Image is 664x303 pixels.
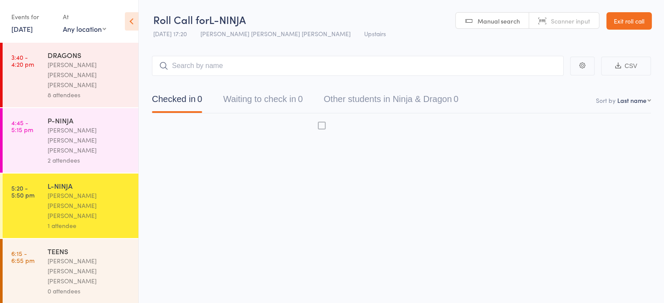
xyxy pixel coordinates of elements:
[63,24,106,34] div: Any location
[48,181,131,191] div: L-NINJA
[3,108,138,173] a: 4:45 -5:15 pmP-NINJA[PERSON_NAME] [PERSON_NAME] [PERSON_NAME]2 attendees
[11,250,34,264] time: 6:15 - 6:55 pm
[11,24,33,34] a: [DATE]
[617,96,647,105] div: Last name
[48,50,131,60] div: DRAGONS
[3,174,138,238] a: 5:20 -5:50 pmL-NINJA[PERSON_NAME] [PERSON_NAME] [PERSON_NAME]1 attendee
[3,43,138,107] a: 3:40 -4:20 pmDRAGONS[PERSON_NAME] [PERSON_NAME] [PERSON_NAME]8 attendees
[48,286,131,296] div: 0 attendees
[200,29,351,38] span: [PERSON_NAME] [PERSON_NAME] [PERSON_NAME]
[152,56,564,76] input: Search by name
[48,256,131,286] div: [PERSON_NAME] [PERSON_NAME] [PERSON_NAME]
[11,10,54,24] div: Events for
[223,90,303,113] button: Waiting to check in0
[298,94,303,104] div: 0
[323,90,458,113] button: Other students in Ninja & Dragon0
[48,221,131,231] div: 1 attendee
[209,12,246,27] span: L-NINJA
[601,57,651,75] button: CSV
[48,125,131,155] div: [PERSON_NAME] [PERSON_NAME] [PERSON_NAME]
[153,29,187,38] span: [DATE] 17:20
[63,10,106,24] div: At
[48,116,131,125] div: P-NINJA
[48,155,131,165] div: 2 attendees
[11,119,33,133] time: 4:45 - 5:15 pm
[48,191,131,221] div: [PERSON_NAME] [PERSON_NAME] [PERSON_NAME]
[364,29,386,38] span: Upstairs
[478,17,520,25] span: Manual search
[11,54,34,68] time: 3:40 - 4:20 pm
[48,90,131,100] div: 8 attendees
[152,90,202,113] button: Checked in0
[606,12,652,30] a: Exit roll call
[153,12,209,27] span: Roll Call for
[48,246,131,256] div: TEENS
[197,94,202,104] div: 0
[11,184,34,198] time: 5:20 - 5:50 pm
[596,96,616,105] label: Sort by
[48,60,131,90] div: [PERSON_NAME] [PERSON_NAME] [PERSON_NAME]
[551,17,590,25] span: Scanner input
[454,94,458,104] div: 0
